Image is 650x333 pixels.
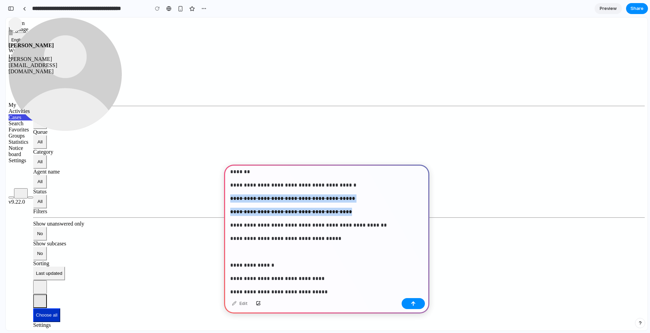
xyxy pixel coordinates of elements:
label: Category [27,131,48,137]
h2: Filters [27,63,639,73]
button: All [27,177,41,191]
header: Settings [27,305,639,311]
div: Search [3,103,27,109]
button: All [27,118,41,131]
span: Last updated [30,253,56,258]
span: Share [630,5,643,12]
div: Columns [27,79,639,89]
span: No [31,233,37,239]
label: Show subcases [27,223,60,229]
label: Show unanswered only [27,203,78,209]
button: No [27,209,41,223]
div: Settings [3,140,27,146]
div: Filters [27,191,639,201]
div: v9.22.0 [3,181,27,188]
button: All [27,157,41,171]
label: Sorting [27,243,43,249]
span: No [31,214,37,219]
button: Last updated [27,249,59,263]
button: All [27,138,41,151]
div: Notice board [3,128,27,140]
div: My Activities [3,85,27,97]
span: All [32,181,37,187]
button: Share [626,3,648,14]
span: [PERSON_NAME][EMAIL_ADDRESS][DOMAIN_NAME] [3,39,51,57]
label: Agent name [27,151,54,157]
button: No [27,229,41,243]
div: Statistics [3,121,27,128]
div: Choose all [30,295,52,300]
span: [PERSON_NAME] [3,25,48,31]
label: Status [27,171,41,177]
span: Preview [600,5,617,12]
div: Groups [3,115,27,121]
span: All [32,122,37,127]
button: Choose all [27,291,54,305]
span: All [32,142,37,147]
a: Preview [595,3,622,14]
label: Queue [27,112,42,117]
span: All [32,162,37,167]
div: Favorites [3,109,27,115]
div: Cases [3,97,27,103]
